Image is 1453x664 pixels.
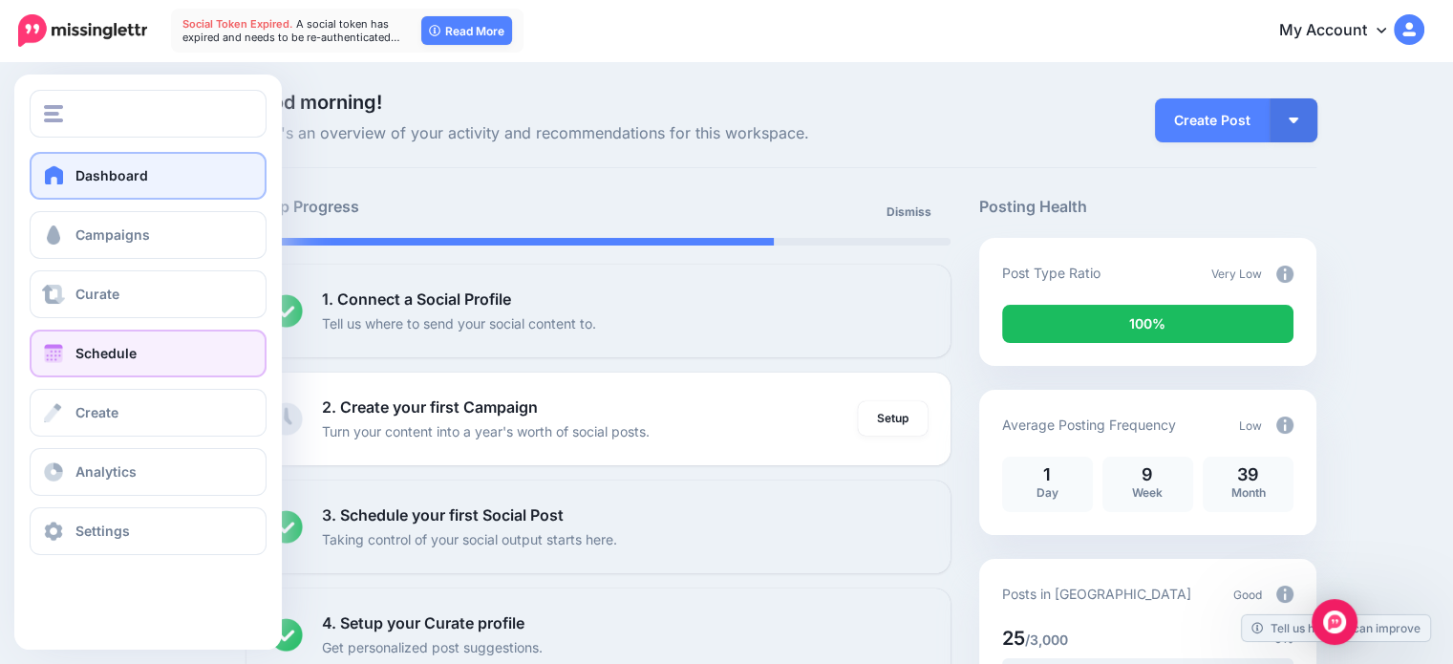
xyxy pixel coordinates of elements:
span: Analytics [75,463,137,480]
p: 1 [1012,466,1083,483]
a: Analytics [30,448,267,496]
p: Tell us where to send your social content to. [322,312,596,334]
b: 2. Create your first Campaign [322,397,538,417]
span: Create [75,404,118,420]
p: Post Type Ratio [1002,262,1100,284]
img: arrow-down-white.png [1289,118,1298,123]
a: Dismiss [875,195,943,229]
p: Average Posting Frequency [1002,414,1176,436]
span: /3,000 [1025,632,1068,648]
img: menu.png [44,105,63,122]
span: Very Low [1211,267,1262,281]
img: info-circle-grey.png [1276,266,1293,283]
span: Schedule [75,345,137,361]
a: Create [30,389,267,437]
span: A social token has expired and needs to be re-authenticated… [182,17,400,44]
span: Low [1239,418,1262,433]
a: Read More [421,16,512,45]
p: Turn your content into a year's worth of social posts. [322,420,650,442]
span: Month [1230,485,1265,500]
span: Social Token Expired. [182,17,293,31]
a: Setup [858,401,928,436]
a: Settings [30,507,267,555]
a: Campaigns [30,211,267,259]
span: Week [1132,485,1163,500]
img: Missinglettr [18,14,147,47]
img: clock-grey.png [269,402,303,436]
span: Campaigns [75,226,150,243]
img: info-circle-grey.png [1276,586,1293,603]
span: Curate [75,286,119,302]
a: Create Post [1155,98,1270,142]
span: Here's an overview of your activity and recommendations for this workspace. [246,121,951,146]
span: Day [1036,485,1058,500]
img: checked-circle.png [269,510,303,544]
a: My Account [1260,8,1424,54]
p: Posts in [GEOGRAPHIC_DATA] [1002,583,1191,605]
h5: Posting Health [979,195,1316,219]
span: Dashboard [75,167,148,183]
a: Dashboard [30,152,267,200]
p: 39 [1212,466,1284,483]
span: Good morning! [246,91,382,114]
img: checked-circle.png [269,294,303,328]
div: Open Intercom Messenger [1312,599,1357,645]
span: Good [1233,588,1262,602]
b: 4. Setup your Curate profile [322,613,524,632]
img: info-circle-grey.png [1276,417,1293,434]
img: checked-circle.png [269,618,303,652]
span: Settings [75,523,130,539]
a: Schedule [30,330,267,377]
p: Taking control of your social output starts here. [322,528,617,550]
b: 3. Schedule your first Social Post [322,505,564,525]
p: Get personalized post suggestions. [322,636,543,658]
a: Tell us how we can improve [1242,615,1430,641]
h5: Setup Progress [246,195,598,219]
a: Curate [30,270,267,318]
div: 100% of your posts in the last 30 days were manually created (i.e. were not from Drip Campaigns o... [1002,305,1293,343]
p: 9 [1112,466,1184,483]
b: 1. Connect a Social Profile [322,289,511,309]
span: 25 [1002,627,1025,650]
